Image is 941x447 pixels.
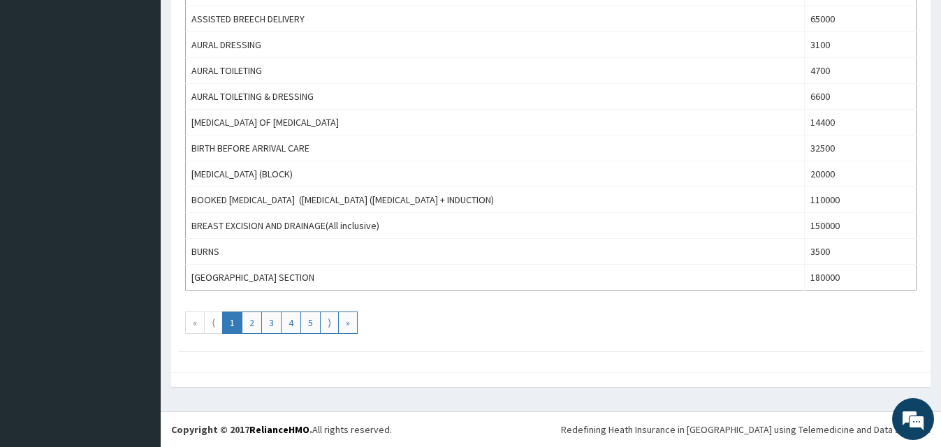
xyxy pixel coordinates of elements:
[805,32,917,58] td: 3100
[805,213,917,239] td: 150000
[261,312,282,334] a: Go to page number 3
[186,84,805,110] td: AURAL TOILETING & DRESSING
[222,312,242,334] a: Go to page number 1
[185,312,205,334] a: Go to first page
[805,239,917,265] td: 3500
[805,6,917,32] td: 65000
[161,411,941,447] footer: All rights reserved.
[805,265,917,291] td: 180000
[186,6,805,32] td: ASSISTED BREECH DELIVERY
[805,187,917,213] td: 110000
[805,161,917,187] td: 20000
[229,7,263,41] div: Minimize live chat window
[805,135,917,161] td: 32500
[805,110,917,135] td: 14400
[186,32,805,58] td: AURAL DRESSING
[281,312,301,334] a: Go to page number 4
[805,58,917,84] td: 4700
[7,298,266,347] textarea: Type your message and hit 'Enter'
[186,58,805,84] td: AURAL TOILETING
[186,110,805,135] td: [MEDICAL_DATA] OF [MEDICAL_DATA]
[186,239,805,265] td: BURNS
[81,134,193,275] span: We're online!
[186,161,805,187] td: [MEDICAL_DATA] (BLOCK)
[338,312,358,334] a: Go to last page
[171,423,312,436] strong: Copyright © 2017 .
[805,84,917,110] td: 6600
[73,78,235,96] div: Chat with us now
[320,312,339,334] a: Go to next page
[204,312,223,334] a: Go to previous page
[186,187,805,213] td: BOOKED [MEDICAL_DATA] ([MEDICAL_DATA] ([MEDICAL_DATA] + INDUCTION)
[300,312,321,334] a: Go to page number 5
[561,423,931,437] div: Redefining Heath Insurance in [GEOGRAPHIC_DATA] using Telemedicine and Data Science!
[186,213,805,239] td: BREAST EXCISION AND DRAINAGE(All inclusive)
[26,70,57,105] img: d_794563401_company_1708531726252_794563401
[242,312,262,334] a: Go to page number 2
[186,135,805,161] td: BIRTH BEFORE ARRIVAL CARE
[186,265,805,291] td: [GEOGRAPHIC_DATA] SECTION
[249,423,309,436] a: RelianceHMO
